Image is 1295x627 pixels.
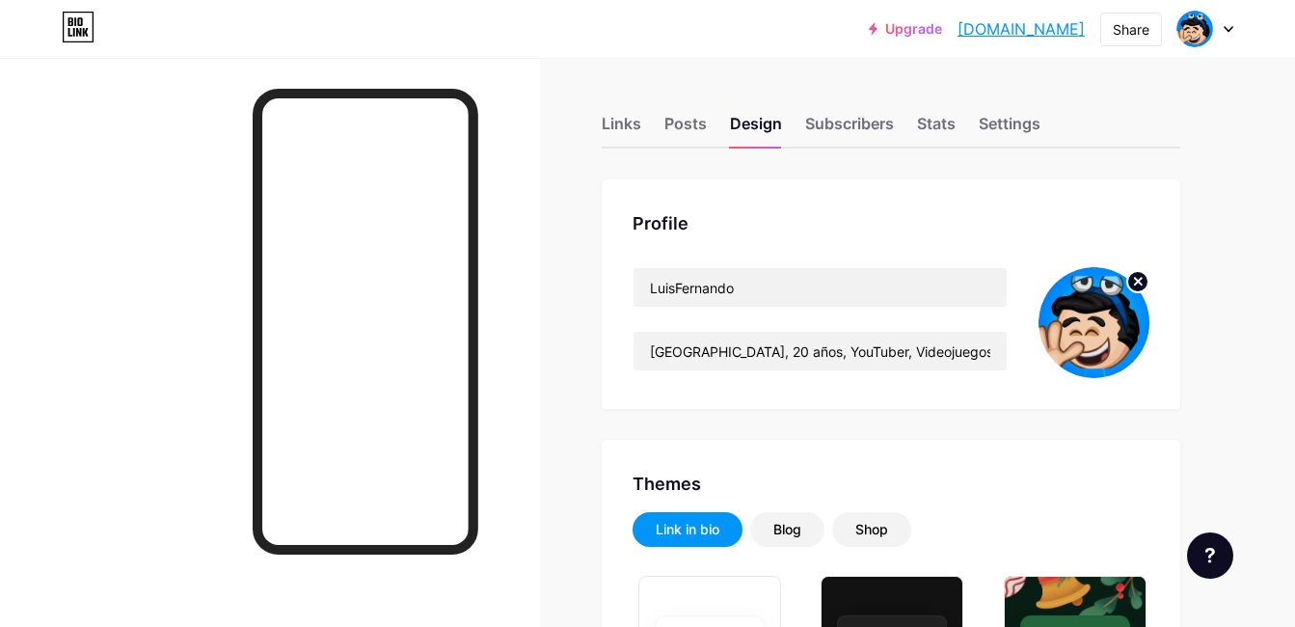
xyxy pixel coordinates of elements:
[656,520,719,539] div: Link in bio
[869,21,942,37] a: Upgrade
[958,17,1085,41] a: [DOMAIN_NAME]
[1039,267,1149,378] img: LuisFernando Gonzalez Salazar
[602,112,641,147] div: Links
[1113,19,1149,40] div: Share
[979,112,1040,147] div: Settings
[664,112,707,147] div: Posts
[634,268,1007,307] input: Name
[730,112,782,147] div: Design
[855,520,888,539] div: Shop
[773,520,801,539] div: Blog
[805,112,894,147] div: Subscribers
[633,471,1149,497] div: Themes
[1176,11,1213,47] img: LuisFernando Gonzalez Salazar
[634,332,1007,370] input: Bio
[633,210,1149,236] div: Profile
[917,112,956,147] div: Stats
